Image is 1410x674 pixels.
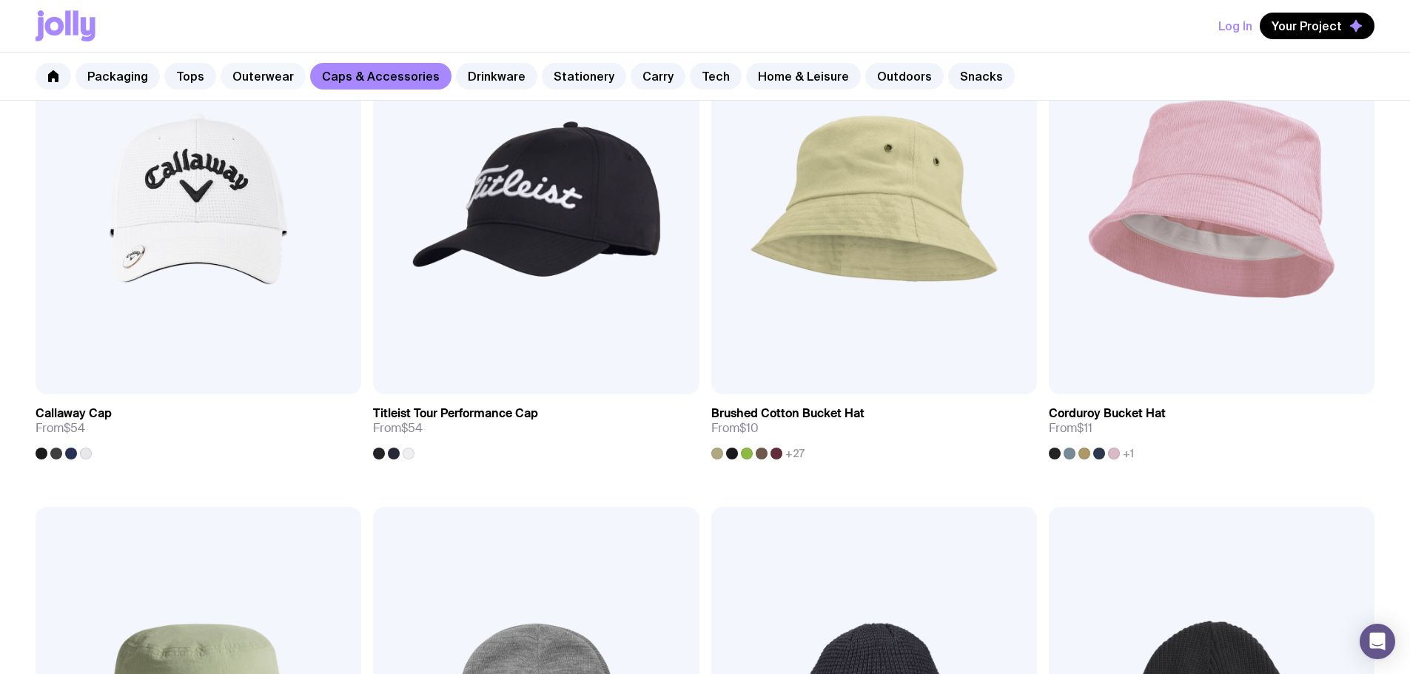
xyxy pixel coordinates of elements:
a: Brushed Cotton Bucket HatFrom$10+27 [711,394,1037,459]
h3: Corduroy Bucket Hat [1049,406,1166,421]
span: $11 [1077,420,1092,436]
span: From [711,421,759,436]
a: Callaway CapFrom$54 [36,394,361,459]
a: Tops [164,63,216,90]
h3: Callaway Cap [36,406,112,421]
span: $54 [401,420,423,436]
span: +1 [1123,448,1134,459]
a: Packaging [75,63,160,90]
a: Outerwear [221,63,306,90]
div: Open Intercom Messenger [1360,624,1395,659]
a: Caps & Accessories [310,63,451,90]
a: Drinkware [456,63,537,90]
a: Home & Leisure [746,63,861,90]
span: Your Project [1272,18,1342,33]
a: Titleist Tour Performance CapFrom$54 [373,394,699,459]
span: $54 [64,420,85,436]
a: Outdoors [865,63,944,90]
span: $10 [739,420,759,436]
a: Corduroy Bucket HatFrom$11+1 [1049,394,1374,459]
span: From [373,421,423,436]
span: From [36,421,85,436]
span: From [1049,421,1092,436]
a: Tech [690,63,742,90]
a: Snacks [948,63,1015,90]
h3: Titleist Tour Performance Cap [373,406,538,421]
h3: Brushed Cotton Bucket Hat [711,406,865,421]
a: Carry [631,63,685,90]
span: +27 [785,448,805,459]
button: Log In [1218,13,1252,39]
button: Your Project [1260,13,1374,39]
a: Stationery [542,63,626,90]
